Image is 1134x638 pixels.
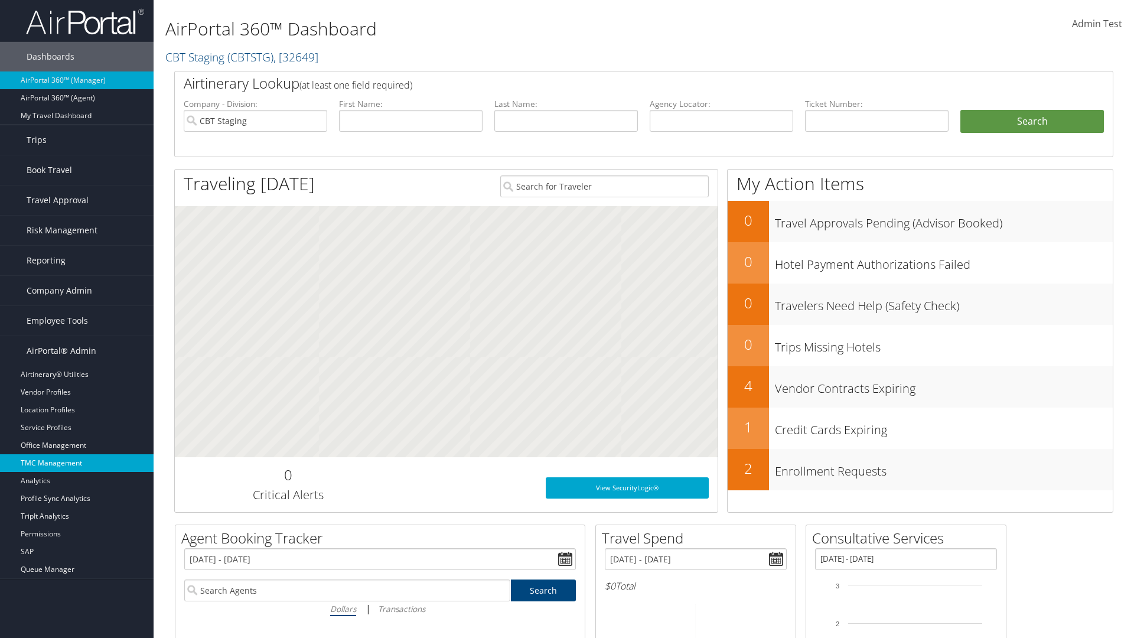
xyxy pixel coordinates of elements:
[728,201,1113,242] a: 0Travel Approvals Pending (Advisor Booked)
[775,209,1113,232] h3: Travel Approvals Pending (Advisor Booked)
[775,333,1113,356] h3: Trips Missing Hotels
[775,457,1113,480] h3: Enrollment Requests
[775,250,1113,273] h3: Hotel Payment Authorizations Failed
[728,210,769,230] h2: 0
[728,376,769,396] h2: 4
[330,603,356,614] i: Dollars
[728,242,1113,284] a: 0Hotel Payment Authorizations Failed
[27,276,92,305] span: Company Admin
[184,601,576,616] div: |
[27,336,96,366] span: AirPortal® Admin
[728,325,1113,366] a: 0Trips Missing Hotels
[602,528,796,548] h2: Travel Spend
[184,465,392,485] h2: 0
[273,49,318,65] span: , [ 32649 ]
[728,252,769,272] h2: 0
[299,79,412,92] span: (at least one field required)
[27,246,66,275] span: Reporting
[184,487,392,503] h3: Critical Alerts
[378,603,425,614] i: Transactions
[511,580,576,601] a: Search
[728,293,769,313] h2: 0
[960,110,1104,134] button: Search
[650,98,793,110] label: Agency Locator:
[812,528,1006,548] h2: Consultative Services
[227,49,273,65] span: ( CBTSTG )
[1072,17,1122,30] span: Admin Test
[728,334,769,354] h2: 0
[775,416,1113,438] h3: Credit Cards Expiring
[494,98,638,110] label: Last Name:
[775,375,1113,397] h3: Vendor Contracts Expiring
[27,185,89,215] span: Travel Approval
[836,582,839,590] tspan: 3
[27,125,47,155] span: Trips
[500,175,709,197] input: Search for Traveler
[605,580,615,593] span: $0
[27,216,97,245] span: Risk Management
[184,98,327,110] label: Company - Division:
[775,292,1113,314] h3: Travelers Need Help (Safety Check)
[728,408,1113,449] a: 1Credit Cards Expiring
[805,98,949,110] label: Ticket Number:
[27,306,88,336] span: Employee Tools
[339,98,483,110] label: First Name:
[728,171,1113,196] h1: My Action Items
[605,580,787,593] h6: Total
[546,477,709,499] a: View SecurityLogic®
[728,417,769,437] h2: 1
[27,155,72,185] span: Book Travel
[1072,6,1122,43] a: Admin Test
[184,580,510,601] input: Search Agents
[728,284,1113,325] a: 0Travelers Need Help (Safety Check)
[728,449,1113,490] a: 2Enrollment Requests
[728,366,1113,408] a: 4Vendor Contracts Expiring
[836,620,839,627] tspan: 2
[165,17,803,41] h1: AirPortal 360™ Dashboard
[26,8,144,35] img: airportal-logo.png
[181,528,585,548] h2: Agent Booking Tracker
[184,171,315,196] h1: Traveling [DATE]
[184,73,1026,93] h2: Airtinerary Lookup
[27,42,74,71] span: Dashboards
[165,49,318,65] a: CBT Staging
[728,458,769,479] h2: 2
